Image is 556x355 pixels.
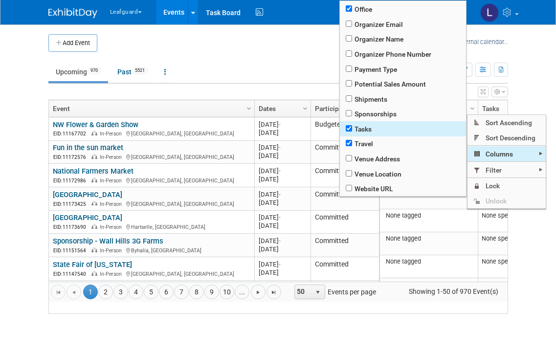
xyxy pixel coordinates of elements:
[279,214,281,221] span: -
[91,271,97,276] img: In-Person Event
[340,62,466,77] span: Payment Type
[259,268,306,277] div: [DATE]
[295,285,311,299] span: 50
[480,3,499,22] img: Lovell Fields
[259,175,306,183] div: [DATE]
[51,285,66,299] a: Go to the first page
[53,167,133,176] a: National Farmers Market
[220,285,234,299] a: 10
[100,154,125,160] span: In-Person
[340,32,466,47] span: Organizer Name
[468,105,476,112] span: Column Settings
[53,178,90,183] span: EID: 11172986
[340,121,466,136] span: Tasks
[340,106,466,121] span: Sponsorships
[259,260,306,268] div: [DATE]
[53,200,250,208] div: [GEOGRAPHIC_DATA], [GEOGRAPHIC_DATA]
[259,199,306,207] div: [DATE]
[311,257,379,281] td: Committed
[279,167,281,175] span: -
[70,288,78,296] span: Go to the previous page
[53,155,90,160] span: EID: 11172576
[53,246,250,254] div: Byhalia, [GEOGRAPHIC_DATA]
[383,281,474,288] div: None tagged
[311,141,379,164] td: Committed
[53,222,250,231] div: Hartselle, [GEOGRAPHIC_DATA]
[91,177,97,182] img: In-Person Event
[53,176,250,184] div: [GEOGRAPHIC_DATA], [GEOGRAPHIC_DATA]
[53,248,90,253] span: EID: 11151564
[53,129,250,137] div: [GEOGRAPHIC_DATA], [GEOGRAPHIC_DATA]
[53,269,250,278] div: [GEOGRAPHIC_DATA], [GEOGRAPHIC_DATA]
[98,285,113,299] a: 2
[91,224,97,229] img: In-Person Event
[383,235,474,243] div: None tagged
[53,260,132,269] a: State Fair of [US_STATE]
[482,100,530,117] a: Tasks
[279,261,281,268] span: -
[467,193,546,208] span: Unlock
[383,212,474,220] div: None tagged
[467,146,546,161] span: Columns
[340,181,466,196] span: Website URL
[311,187,379,211] td: Committed
[482,258,533,266] div: None specified
[254,288,262,296] span: Go to the next page
[53,224,90,230] span: EID: 11173690
[53,100,248,117] a: Event
[482,235,533,243] div: None specified
[91,201,97,206] img: In-Person Event
[53,213,122,222] a: [GEOGRAPHIC_DATA]
[267,285,281,299] a: Go to the last page
[467,115,546,130] span: Sort Ascending
[467,162,546,177] span: Filter
[259,167,306,175] div: [DATE]
[340,166,466,181] span: Venue Location
[53,120,138,129] a: NW Flower & Garden Show
[189,285,204,299] a: 8
[259,245,306,253] div: [DATE]
[48,34,97,52] button: Add Event
[53,190,122,199] a: [GEOGRAPHIC_DATA]
[53,131,90,136] span: EID: 11167702
[279,121,281,128] span: -
[340,17,466,32] span: Organizer Email
[259,213,306,222] div: [DATE]
[467,178,546,194] span: Lock
[88,67,101,74] span: 970
[259,190,306,199] div: [DATE]
[259,152,306,160] div: [DATE]
[311,164,379,187] td: Committed
[91,247,97,252] img: In-Person Event
[311,211,379,234] td: Committed
[91,131,97,135] img: In-Person Event
[282,285,386,299] span: Events per page
[314,288,322,296] span: select
[259,222,306,230] div: [DATE]
[259,129,306,137] div: [DATE]
[53,143,123,152] a: Fun in the sun market
[53,201,90,207] span: EID: 11173425
[100,271,125,277] span: In-Person
[467,130,546,145] span: Sort Descending
[110,63,155,81] a: Past5521
[132,67,148,74] span: 5521
[83,285,98,299] span: 1
[244,100,254,115] a: Column Settings
[100,247,125,254] span: In-Person
[400,285,507,298] span: Showing 1-50 of 970 Event(s)
[53,153,250,161] div: [GEOGRAPHIC_DATA], [GEOGRAPHIC_DATA]
[53,271,90,277] span: EID: 11147540
[482,281,533,288] div: None specified
[482,212,533,220] div: None specified
[67,285,81,299] a: Go to the previous page
[91,154,97,159] img: In-Person Event
[159,285,174,299] a: 6
[174,285,189,299] a: 7
[340,91,466,107] span: Shipments
[235,285,249,299] a: ...
[311,281,379,304] td: Committed
[311,117,379,141] td: Budgeted Event
[279,144,281,151] span: -
[259,237,306,245] div: [DATE]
